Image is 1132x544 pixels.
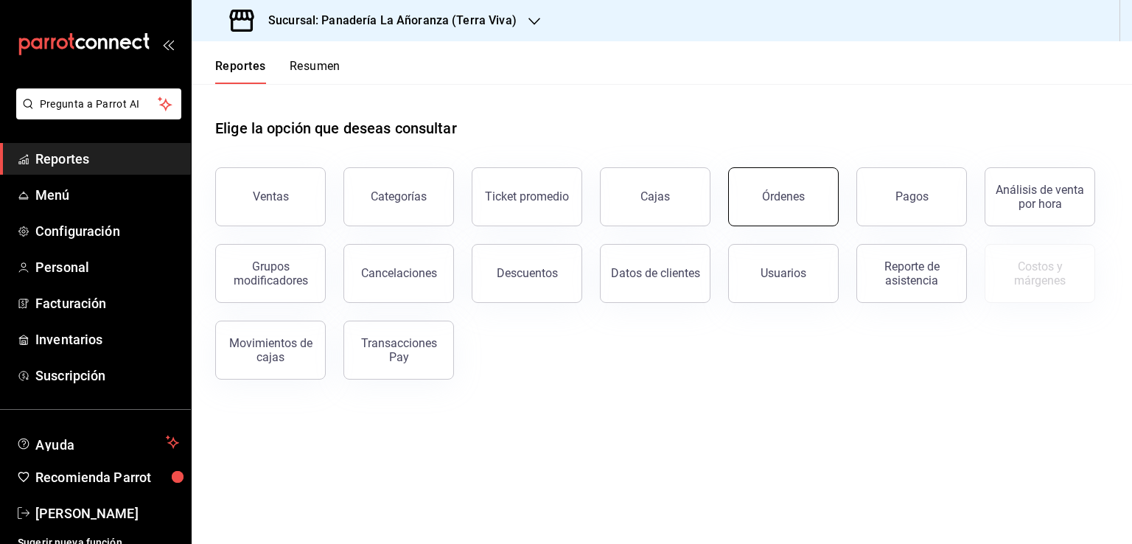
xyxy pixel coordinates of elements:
div: Grupos modificadores [225,259,316,287]
div: Usuarios [761,266,806,280]
div: Ventas [253,189,289,203]
span: Reportes [35,149,179,169]
button: Usuarios [728,244,839,303]
button: Datos de clientes [600,244,710,303]
button: Grupos modificadores [215,244,326,303]
button: Transacciones Pay [343,321,454,380]
button: Categorías [343,167,454,226]
button: Pagos [856,167,967,226]
h3: Sucursal: Panadería La Añoranza (Terra Viva) [256,12,517,29]
div: Descuentos [497,266,558,280]
div: Categorías [371,189,427,203]
span: Ayuda [35,433,160,451]
span: Personal [35,257,179,277]
div: navigation tabs [215,59,340,84]
div: Costos y márgenes [994,259,1086,287]
div: Cancelaciones [361,266,437,280]
button: Cajas [600,167,710,226]
button: Reportes [215,59,266,84]
div: Cajas [640,189,670,203]
span: [PERSON_NAME] [35,503,179,523]
div: Transacciones Pay [353,336,444,364]
div: Datos de clientes [611,266,700,280]
h1: Elige la opción que deseas consultar [215,117,457,139]
button: Análisis de venta por hora [985,167,1095,226]
div: Análisis de venta por hora [994,183,1086,211]
span: Suscripción [35,366,179,386]
button: open_drawer_menu [162,38,174,50]
button: Contrata inventarios para ver este reporte [985,244,1095,303]
button: Ticket promedio [472,167,582,226]
span: Menú [35,185,179,205]
button: Ventas [215,167,326,226]
div: Ticket promedio [485,189,569,203]
div: Movimientos de cajas [225,336,316,364]
button: Órdenes [728,167,839,226]
button: Pregunta a Parrot AI [16,88,181,119]
div: Pagos [895,189,929,203]
a: Pregunta a Parrot AI [10,107,181,122]
button: Movimientos de cajas [215,321,326,380]
button: Reporte de asistencia [856,244,967,303]
button: Cancelaciones [343,244,454,303]
span: Facturación [35,293,179,313]
span: Configuración [35,221,179,241]
button: Resumen [290,59,340,84]
span: Pregunta a Parrot AI [40,97,158,112]
button: Descuentos [472,244,582,303]
span: Recomienda Parrot [35,467,179,487]
div: Reporte de asistencia [866,259,957,287]
span: Inventarios [35,329,179,349]
div: Órdenes [762,189,805,203]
